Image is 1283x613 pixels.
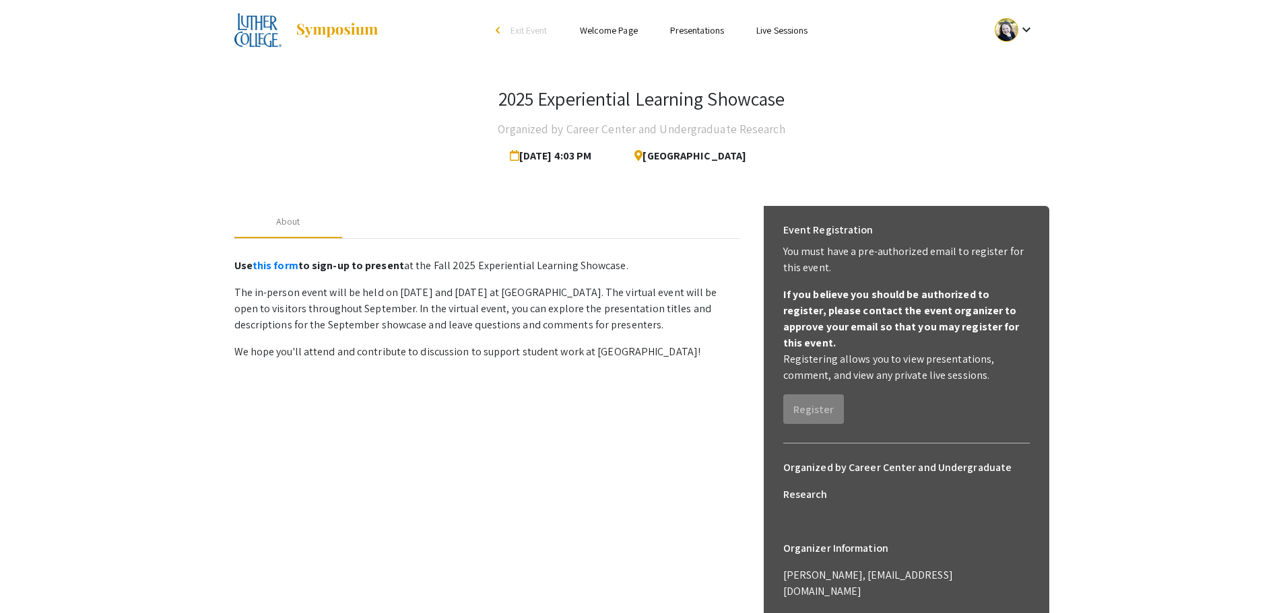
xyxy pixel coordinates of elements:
[783,454,1030,508] h6: Organized by Career Center and Undergraduate Research
[511,24,548,36] span: Exit Event
[234,258,739,274] p: at the Fall 2025 Experiential Learning Showcase.
[783,244,1030,276] p: You must have a pre-authorized email to register for this event.
[783,351,1030,384] p: Registering allows you to view presentations, comment, and view any private live sessions.
[234,344,739,360] p: We hope you'll attend and contribute to discussion to support student work at [GEOGRAPHIC_DATA]!
[1018,22,1034,38] mat-icon: Expand account dropdown
[981,15,1049,45] button: Expand account dropdown
[234,285,739,333] p: The in-person event will be held on [DATE] and [DATE] at [GEOGRAPHIC_DATA]. The virtual event wil...
[783,217,874,244] h6: Event Registration
[276,215,300,229] div: About
[10,552,57,603] iframe: Chat
[783,567,1030,600] p: [PERSON_NAME], [EMAIL_ADDRESS][DOMAIN_NAME]
[234,13,282,47] img: 2025 Experiential Learning Showcase
[498,116,785,143] h4: Organized by Career Center and Undergraduate Research
[234,13,380,47] a: 2025 Experiential Learning Showcase
[253,258,298,273] a: this form
[670,24,724,36] a: Presentations
[783,287,1020,350] b: If you believe you should be authorized to register, please contact the event organizer to approv...
[756,24,808,36] a: Live Sessions
[624,143,746,170] span: [GEOGRAPHIC_DATA]
[783,394,844,424] button: Register
[783,535,1030,562] h6: Organizer Information
[496,26,504,34] div: arrow_back_ios
[234,258,404,273] strong: Use to sign-up to present
[498,87,785,110] h3: 2025 Experiential Learning Showcase
[580,24,638,36] a: Welcome Page
[295,22,379,38] img: Symposium by ForagerOne
[510,143,597,170] span: [DATE] 4:03 PM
